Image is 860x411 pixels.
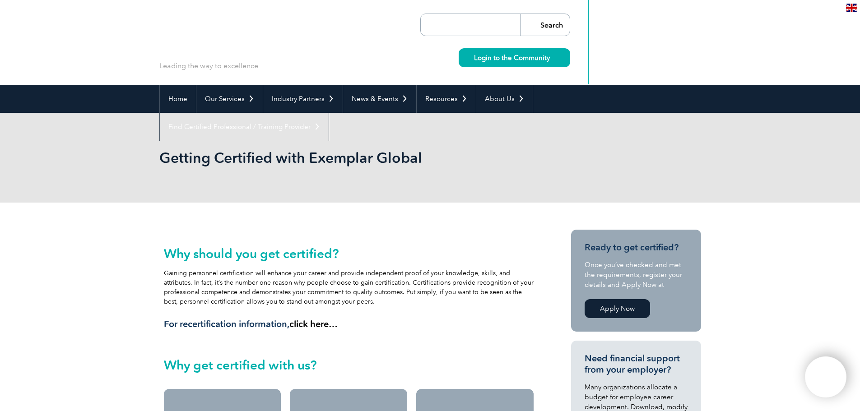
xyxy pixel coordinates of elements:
a: Resources [417,85,476,113]
h3: Ready to get certified? [585,242,688,253]
img: en [846,4,857,12]
a: click here… [289,319,338,329]
a: Find Certified Professional / Training Provider [160,113,329,141]
h2: Why should you get certified? [164,246,534,261]
h1: Getting Certified with Exemplar Global [159,149,506,166]
p: Leading the way to excellence [159,61,258,71]
a: News & Events [343,85,416,113]
p: Once you’ve checked and met the requirements, register your details and Apply Now at [585,260,688,290]
a: Industry Partners [263,85,343,113]
a: Login to the Community [459,48,570,67]
a: Our Services [196,85,263,113]
a: About Us [476,85,533,113]
input: Search [520,14,570,36]
h3: Need financial support from your employer? [585,353,688,375]
a: Home [160,85,196,113]
img: svg+xml;nitro-empty-id=MTEzNDoxMTY=-1;base64,PHN2ZyB2aWV3Qm94PSIwIDAgNDAwIDQwMCIgd2lkdGg9IjQwMCIg... [814,366,837,388]
h3: For recertification information, [164,319,534,330]
a: Apply Now [585,299,650,318]
h2: Why get certified with us? [164,358,534,372]
div: Gaining personnel certification will enhance your career and provide independent proof of your kn... [164,246,534,330]
img: svg+xml;nitro-empty-id=MzYyOjIyMw==-1;base64,PHN2ZyB2aWV3Qm94PSIwIDAgMTEgMTEiIHdpZHRoPSIxMSIgaGVp... [550,55,555,60]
